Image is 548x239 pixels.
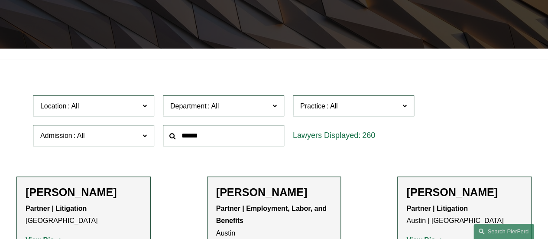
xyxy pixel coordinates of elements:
[473,224,534,239] a: Search this site
[40,102,67,110] span: Location
[40,132,72,139] span: Admission
[406,203,522,228] p: Austin | [GEOGRAPHIC_DATA]
[406,186,522,199] h2: [PERSON_NAME]
[170,102,207,110] span: Department
[26,205,87,212] strong: Partner | Litigation
[216,205,329,225] strong: Partner | Employment, Labor, and Benefits
[362,131,375,140] span: 260
[300,102,325,110] span: Practice
[406,205,467,212] strong: Partner | Litigation
[216,186,332,199] h2: [PERSON_NAME]
[26,186,142,199] h2: [PERSON_NAME]
[26,203,142,228] p: [GEOGRAPHIC_DATA]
